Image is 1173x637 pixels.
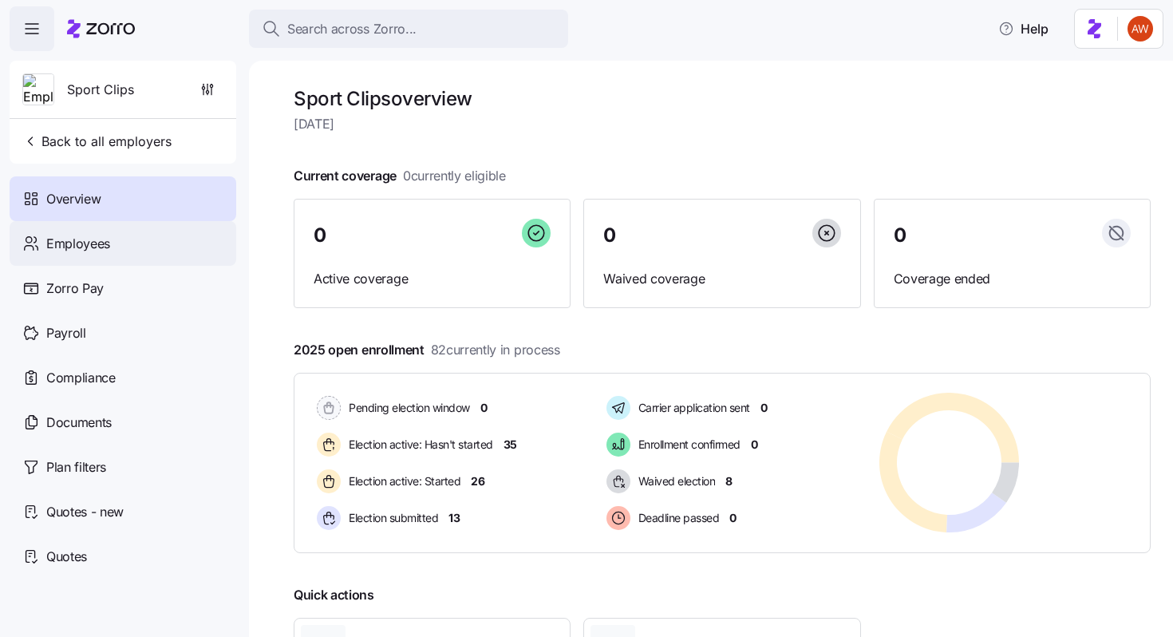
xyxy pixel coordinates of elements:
[448,510,460,526] span: 13
[480,400,488,416] span: 0
[344,400,470,416] span: Pending election window
[725,473,733,489] span: 8
[634,400,750,416] span: Carrier application sent
[985,13,1061,45] button: Help
[46,234,110,254] span: Employees
[751,437,758,453] span: 0
[287,19,417,39] span: Search across Zorro...
[10,176,236,221] a: Overview
[46,189,101,209] span: Overview
[634,473,716,489] span: Waived election
[46,502,124,522] span: Quotes - new
[894,269,1131,289] span: Coverage ended
[10,489,236,534] a: Quotes - new
[294,585,374,605] span: Quick actions
[46,457,106,477] span: Plan filters
[344,510,438,526] span: Election submitted
[294,86,1151,111] h1: Sport Clips overview
[46,547,87,567] span: Quotes
[22,132,172,151] span: Back to all employers
[10,221,236,266] a: Employees
[894,226,906,245] span: 0
[67,80,134,100] span: Sport Clips
[10,311,236,355] a: Payroll
[294,340,560,360] span: 2025 open enrollment
[504,437,517,453] span: 35
[1128,16,1153,42] img: 3c671664b44671044fa8929adf5007c6
[998,19,1049,38] span: Help
[634,437,741,453] span: Enrollment confirmed
[46,323,86,343] span: Payroll
[16,125,178,157] button: Back to all employers
[10,266,236,311] a: Zorro Pay
[603,226,616,245] span: 0
[294,114,1151,134] span: [DATE]
[344,473,460,489] span: Election active: Started
[729,510,737,526] span: 0
[46,413,112,433] span: Documents
[760,400,768,416] span: 0
[23,74,53,106] img: Employer logo
[10,534,236,579] a: Quotes
[10,445,236,489] a: Plan filters
[10,400,236,445] a: Documents
[249,10,568,48] button: Search across Zorro...
[603,269,840,289] span: Waived coverage
[46,368,116,388] span: Compliance
[634,510,720,526] span: Deadline passed
[471,473,484,489] span: 26
[314,226,326,245] span: 0
[46,279,104,299] span: Zorro Pay
[431,340,560,360] span: 82 currently in process
[403,166,506,186] span: 0 currently eligible
[344,437,493,453] span: Election active: Hasn't started
[314,269,551,289] span: Active coverage
[10,355,236,400] a: Compliance
[294,166,506,186] span: Current coverage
